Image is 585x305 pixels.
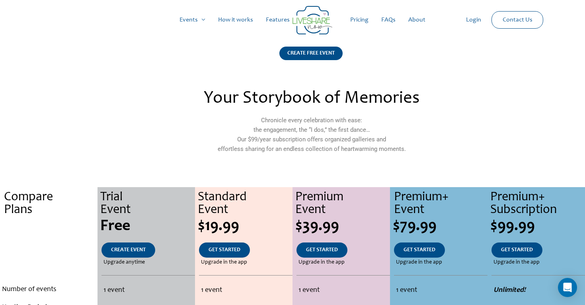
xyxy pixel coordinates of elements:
p: Chronicle every celebration with ease: the engagement, the “I dos,” the first dance… Our $99/year... [139,115,484,154]
span: CREATE EVENT [111,247,146,253]
span: Upgrade anytime [103,258,145,267]
a: About [402,7,432,33]
div: Free [100,219,195,235]
a: Features [259,7,296,33]
a: . [38,242,59,258]
div: Compare Plans [4,191,97,217]
a: GET STARTED [296,242,347,258]
h2: Your Storybook of Memories [139,90,484,108]
span: . [48,247,49,253]
li: Number of events [2,281,96,299]
a: Contact Us [496,12,539,28]
a: GET STARTED [199,242,250,258]
a: CREATE EVENT [101,242,155,258]
span: . [47,219,51,235]
img: Group 14 | Live Photo Slideshow for Events | Create Free Events Album for Any Occasion [292,6,332,35]
span: Upgrade in the app [396,258,442,267]
div: Trial Event [100,191,195,217]
li: 1 event [396,282,486,299]
div: Standard Event [198,191,292,217]
span: Upgrade in the app [201,258,247,267]
a: GET STARTED [394,242,445,258]
div: $79.99 [393,219,487,235]
span: GET STARTED [209,247,240,253]
div: Open Intercom Messenger [558,278,577,297]
a: CREATE FREE EVENT [279,47,343,70]
div: CREATE FREE EVENT [279,47,343,60]
a: Pricing [344,7,375,33]
li: 1 event [103,282,193,299]
div: $19.99 [198,219,292,235]
div: $39.99 [295,219,390,235]
span: GET STARTED [404,247,435,253]
nav: Site Navigation [14,7,571,33]
li: 1 event [298,282,388,299]
div: Premium+ Event [394,191,487,217]
a: Login [460,7,487,33]
a: How it works [212,7,259,33]
span: Upgrade in the app [493,258,540,267]
strong: Unlimited! [493,287,526,294]
span: GET STARTED [501,247,533,253]
a: FAQs [375,7,402,33]
span: Upgrade in the app [298,258,345,267]
div: Premium Event [295,191,390,217]
li: 1 event [201,282,291,299]
div: Premium+ Subscription [490,191,585,217]
a: Events [173,7,212,33]
span: . [48,260,49,265]
div: $99.99 [490,219,585,235]
span: GET STARTED [306,247,338,253]
a: GET STARTED [491,242,542,258]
